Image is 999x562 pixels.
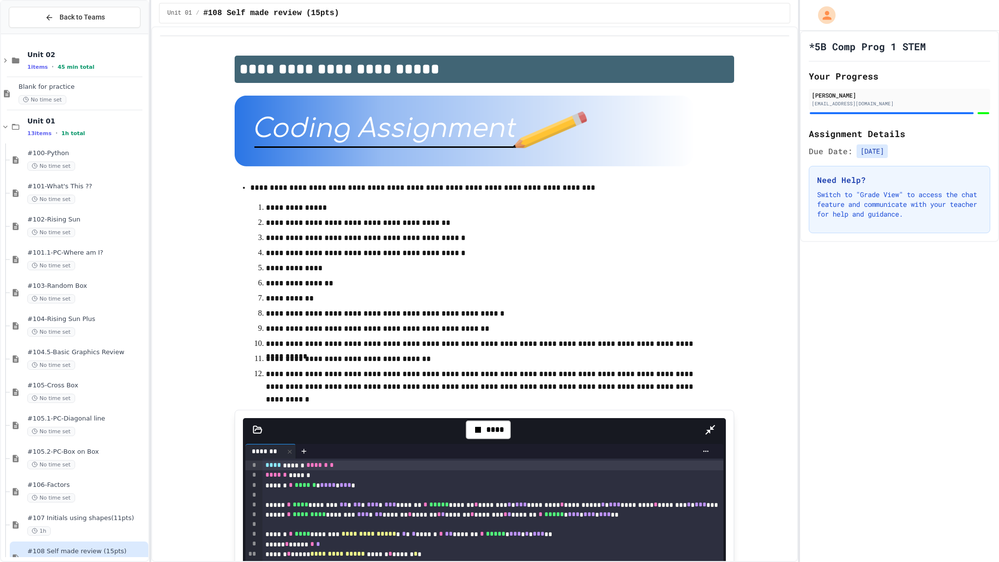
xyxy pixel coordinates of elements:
[817,190,982,219] p: Switch to "Grade View" to access the chat feature and communicate with your teacher for help and ...
[27,64,48,70] span: 1 items
[27,228,75,237] span: No time set
[27,149,146,158] span: #100-Python
[27,195,75,204] span: No time set
[27,448,146,456] span: #105.2-PC-Box on Box
[27,261,75,270] span: No time set
[27,381,146,390] span: #105-Cross Box
[27,348,146,357] span: #104.5-Basic Graphics Review
[27,394,75,403] span: No time set
[809,69,990,83] h2: Your Progress
[27,249,146,257] span: #101.1-PC-Where am I?
[52,63,54,71] span: •
[27,327,75,337] span: No time set
[27,50,146,59] span: Unit 02
[27,427,75,436] span: No time set
[58,64,94,70] span: 45 min total
[27,294,75,303] span: No time set
[27,481,146,489] span: #106-Factors
[27,117,146,125] span: Unit 01
[27,182,146,191] span: #101-What's This ??
[19,83,146,91] span: Blank for practice
[19,95,66,104] span: No time set
[27,415,146,423] span: #105.1-PC-Diagonal line
[9,7,140,28] button: Back to Teams
[27,315,146,323] span: #104-Rising Sun Plus
[27,547,146,556] span: #108 Self made review (15pts)
[812,91,987,100] div: [PERSON_NAME]
[808,4,838,26] div: My Account
[61,130,85,137] span: 1h total
[809,145,853,157] span: Due Date:
[809,40,926,53] h1: *5B Comp Prog 1 STEM
[27,460,75,469] span: No time set
[27,361,75,370] span: No time set
[27,216,146,224] span: #102-Rising Sun
[27,282,146,290] span: #103-Random Box
[60,12,105,22] span: Back to Teams
[809,127,990,140] h2: Assignment Details
[167,9,192,17] span: Unit 01
[817,174,982,186] h3: Need Help?
[27,493,75,502] span: No time set
[812,100,987,107] div: [EMAIL_ADDRESS][DOMAIN_NAME]
[196,9,199,17] span: /
[27,130,52,137] span: 13 items
[857,144,888,158] span: [DATE]
[27,526,51,536] span: 1h
[27,161,75,171] span: No time set
[203,7,339,19] span: #108 Self made review (15pts)
[27,514,146,522] span: #107 Initials using shapes(11pts)
[56,129,58,137] span: •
